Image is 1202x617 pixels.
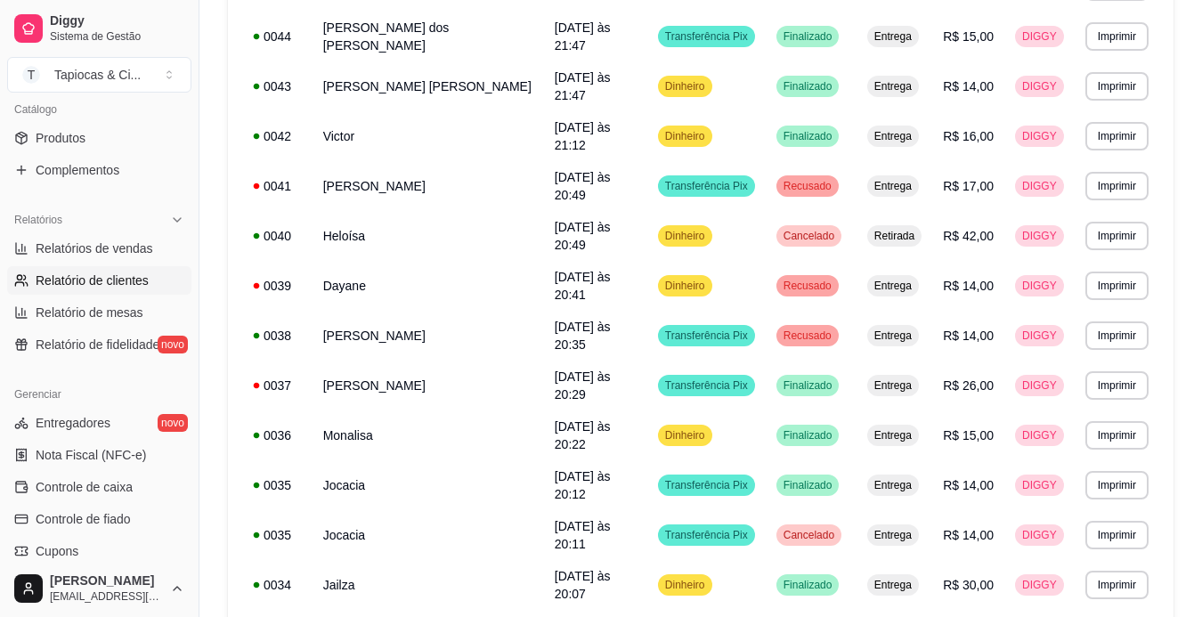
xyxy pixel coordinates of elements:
span: R$ 26,00 [943,378,994,393]
span: Entrega [871,478,915,492]
td: [PERSON_NAME] [PERSON_NAME] [313,61,544,111]
button: Imprimir [1085,371,1149,400]
span: Transferência Pix [662,29,751,44]
span: Nota Fiscal (NFC-e) [36,446,146,464]
button: Imprimir [1085,222,1149,250]
span: R$ 14,00 [943,279,994,293]
button: Imprimir [1085,421,1149,450]
span: Recusado [780,179,835,193]
span: Controle de fiado [36,510,131,528]
td: [PERSON_NAME] dos [PERSON_NAME] [313,12,544,61]
td: Heloísa [313,211,544,261]
span: DIGGY [1019,229,1060,243]
div: Catálogo [7,95,191,124]
span: Recusado [780,329,835,343]
span: Finalizado [780,29,836,44]
span: DIGGY [1019,378,1060,393]
span: Controle de caixa [36,478,133,496]
span: Entrega [871,428,915,442]
td: Monalisa [313,410,544,460]
div: 0040 [253,227,302,245]
a: Relatório de fidelidadenovo [7,330,191,359]
span: Finalizado [780,79,836,93]
span: Entrega [871,279,915,293]
span: DIGGY [1019,279,1060,293]
span: Relatórios de vendas [36,239,153,257]
span: Dinheiro [662,578,709,592]
span: [DATE] às 21:47 [555,70,611,102]
span: R$ 15,00 [943,428,994,442]
div: 0035 [253,526,302,544]
span: Finalizado [780,378,836,393]
td: Jocacia [313,510,544,560]
span: Finalizado [780,478,836,492]
span: R$ 16,00 [943,129,994,143]
span: R$ 15,00 [943,29,994,44]
span: Finalizado [780,129,836,143]
button: Select a team [7,57,191,93]
div: 0036 [253,426,302,444]
a: Entregadoresnovo [7,409,191,437]
button: Imprimir [1085,571,1149,599]
span: Entregadores [36,414,110,432]
td: [PERSON_NAME] [313,311,544,361]
span: DIGGY [1019,129,1060,143]
span: [DATE] às 20:29 [555,369,611,402]
span: [DATE] às 20:35 [555,320,611,352]
span: Recusado [780,279,835,293]
span: T [22,66,40,84]
span: R$ 17,00 [943,179,994,193]
div: 0037 [253,377,302,394]
span: Entrega [871,528,915,542]
span: Transferência Pix [662,329,751,343]
span: [DATE] às 21:47 [555,20,611,53]
span: R$ 14,00 [943,79,994,93]
a: Produtos [7,124,191,152]
div: 0039 [253,277,302,295]
button: Imprimir [1085,321,1149,350]
span: [DATE] às 21:12 [555,120,611,152]
span: Entrega [871,29,915,44]
span: [DATE] às 20:11 [555,519,611,551]
button: Imprimir [1085,471,1149,499]
span: Dinheiro [662,428,709,442]
span: Relatório de fidelidade [36,336,159,353]
a: Relatório de mesas [7,298,191,327]
span: Cancelado [780,528,838,542]
span: Diggy [50,13,184,29]
span: Finalizado [780,578,836,592]
div: 0035 [253,476,302,494]
button: Imprimir [1085,72,1149,101]
div: 0038 [253,327,302,345]
a: DiggySistema de Gestão [7,7,191,50]
a: Complementos [7,156,191,184]
span: Entrega [871,129,915,143]
button: Imprimir [1085,122,1149,150]
span: Relatório de mesas [36,304,143,321]
span: Dinheiro [662,79,709,93]
span: [DATE] às 20:41 [555,270,611,302]
span: R$ 14,00 [943,528,994,542]
span: Entrega [871,79,915,93]
span: Produtos [36,129,85,147]
span: Entrega [871,578,915,592]
span: Sistema de Gestão [50,29,184,44]
div: Tapiocas & Ci ... [54,66,141,84]
span: Relatórios [14,213,62,227]
span: R$ 42,00 [943,229,994,243]
span: Dinheiro [662,129,709,143]
span: [DATE] às 20:49 [555,170,611,202]
div: Gerenciar [7,380,191,409]
a: Controle de fiado [7,505,191,533]
span: [PERSON_NAME] [50,573,163,589]
span: DIGGY [1019,179,1060,193]
span: [DATE] às 20:22 [555,419,611,451]
a: Controle de caixa [7,473,191,501]
td: Jocacia [313,460,544,510]
span: Complementos [36,161,119,179]
button: Imprimir [1085,272,1149,300]
span: Entrega [871,378,915,393]
span: Finalizado [780,428,836,442]
div: 0042 [253,127,302,145]
span: [EMAIL_ADDRESS][DOMAIN_NAME] [50,589,163,604]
